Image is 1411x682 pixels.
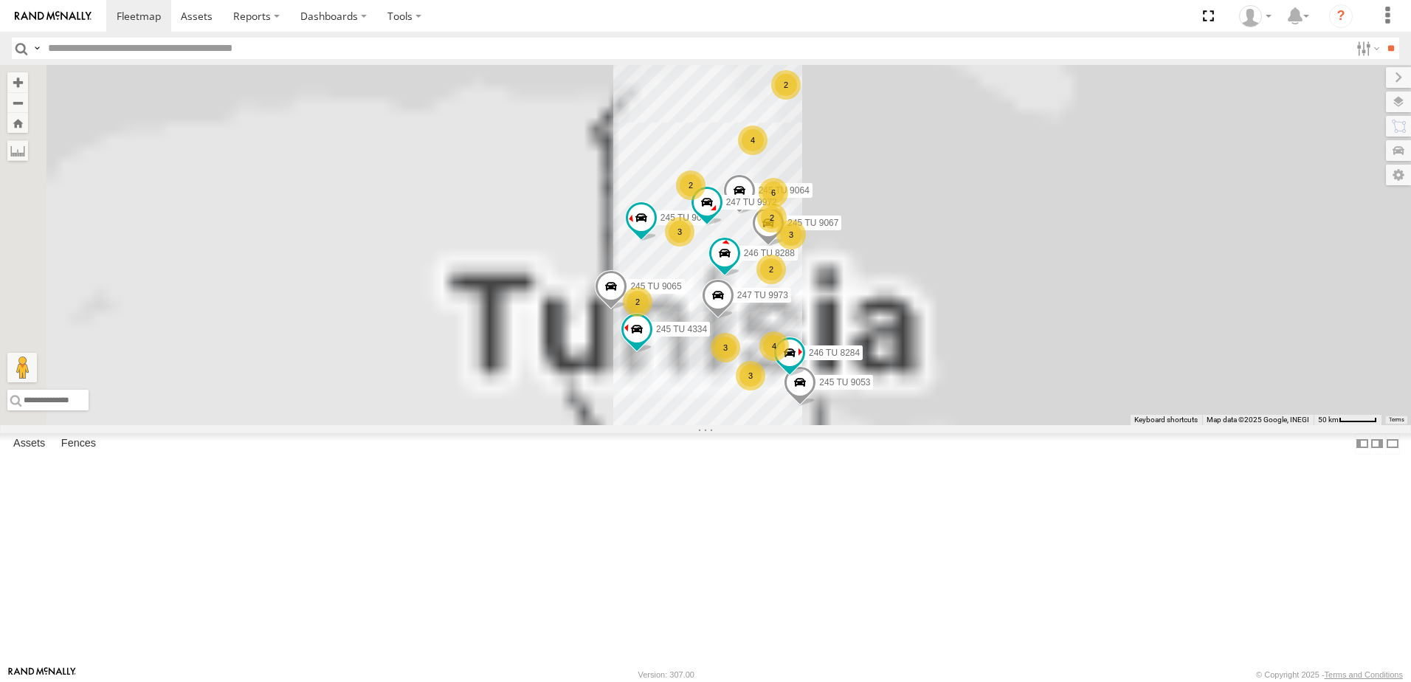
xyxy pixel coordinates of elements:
span: Map data ©2025 Google, INEGI [1207,416,1309,424]
div: Nejah Benkhalifa [1234,5,1277,27]
button: Zoom Home [7,113,28,133]
span: 245 TU 9063 [660,213,711,223]
label: Dock Summary Table to the Right [1370,433,1384,455]
button: Map Scale: 50 km per 48 pixels [1314,415,1381,425]
button: Keyboard shortcuts [1134,415,1198,425]
button: Zoom in [7,72,28,92]
span: 245 TU 9065 [630,281,681,292]
div: 3 [665,217,694,247]
i: ? [1329,4,1353,28]
span: 50 km [1318,416,1339,424]
button: Zoom out [7,92,28,113]
div: 6 [759,178,788,207]
div: 2 [756,255,786,284]
span: 247 TU 9972 [726,198,777,208]
div: 2 [771,70,801,100]
label: Assets [6,433,52,454]
div: 3 [736,361,765,390]
img: rand-logo.svg [15,11,92,21]
label: Hide Summary Table [1385,433,1400,455]
span: 247 TU 9973 [737,291,788,301]
a: Terms and Conditions [1325,670,1403,679]
a: Visit our Website [8,667,76,682]
div: 3 [776,220,806,249]
label: Search Filter Options [1350,38,1382,59]
label: Fences [54,433,103,454]
label: Measure [7,140,28,161]
label: Search Query [31,38,43,59]
div: Version: 307.00 [638,670,694,679]
a: Terms (opens in new tab) [1389,417,1404,423]
label: Map Settings [1386,165,1411,185]
button: Drag Pegman onto the map to open Street View [7,353,37,382]
span: 245 TU 9067 [787,218,838,228]
div: © Copyright 2025 - [1256,670,1403,679]
span: 246 TU 8288 [744,248,795,258]
span: 245 TU 9053 [819,377,870,387]
div: 3 [711,333,740,362]
div: 4 [759,331,789,361]
div: 2 [676,170,705,200]
label: Dock Summary Table to the Left [1355,433,1370,455]
div: 4 [738,125,767,155]
div: 2 [623,287,652,317]
div: 2 [757,203,787,232]
span: 246 TU 8284 [809,348,860,358]
span: 245 TU 9064 [759,186,810,196]
span: 245 TU 4334 [656,324,707,334]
